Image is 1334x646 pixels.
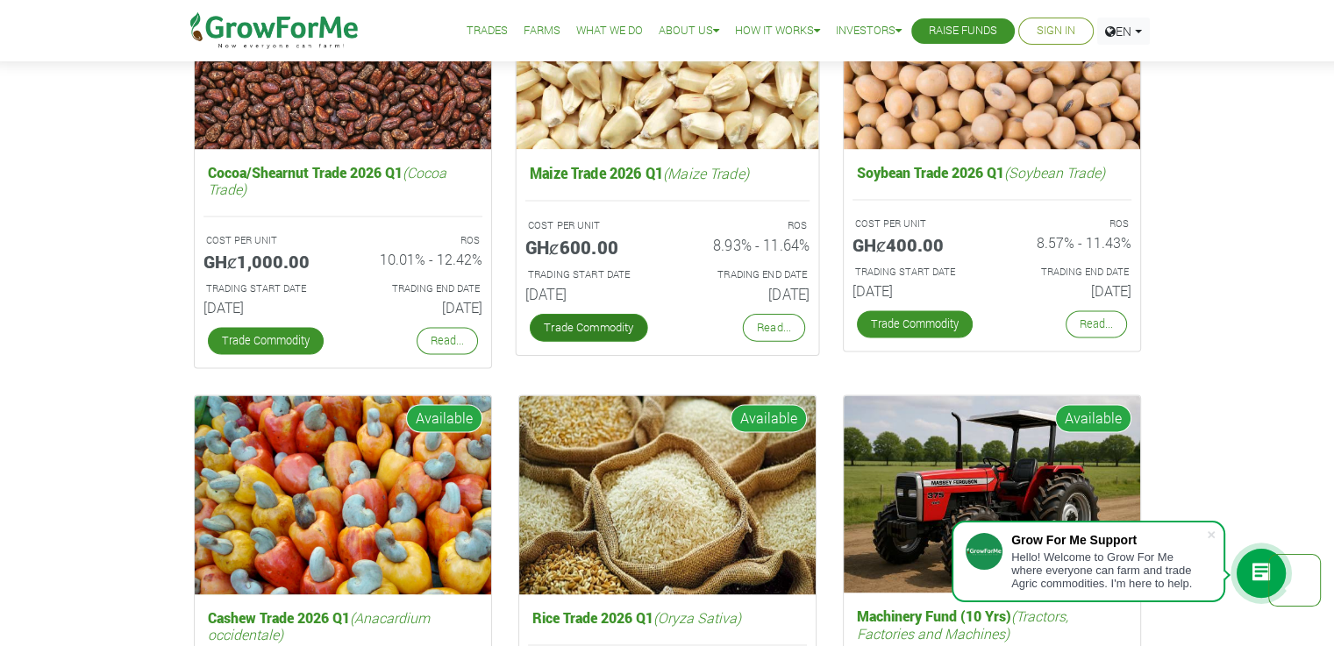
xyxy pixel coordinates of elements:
h5: Machinery Fund (10 Yrs) [852,603,1131,645]
img: growforme image [844,395,1140,593]
p: COST PER UNIT [855,217,976,231]
h5: Rice Trade 2026 Q1 [528,605,807,630]
i: (Maize Trade) [662,163,748,181]
a: Read... [742,314,804,342]
a: About Us [659,22,719,40]
span: Available [1055,404,1131,432]
h6: 10.01% - 12.42% [356,251,482,267]
h6: 8.93% - 11.64% [681,236,810,253]
i: (Anacardium occidentale) [208,608,430,643]
a: What We Do [576,22,643,40]
p: ROS [683,218,807,233]
i: (Tractors, Factories and Machines) [857,607,1068,642]
h5: Maize Trade 2026 Q1 [524,160,809,186]
p: COST PER UNIT [527,218,651,233]
a: Trade Commodity [529,314,647,342]
a: Farms [524,22,560,40]
p: Estimated Trading End Date [683,267,807,282]
h6: [DATE] [852,282,979,299]
a: Sign In [1037,22,1075,40]
h5: Soybean Trade 2026 Q1 [852,160,1131,185]
p: Estimated Trading Start Date [855,265,976,280]
h6: [DATE] [681,285,810,302]
a: EN [1097,18,1150,45]
h6: 8.57% - 11.43% [1005,234,1131,251]
h6: [DATE] [524,285,653,302]
p: Estimated Trading End Date [359,281,480,296]
p: ROS [359,233,480,248]
p: ROS [1008,217,1129,231]
a: Trade Commodity [857,310,973,337]
h5: Cocoa/Shearnut Trade 2026 Q1 [203,160,482,202]
div: Hello! Welcome to Grow For Me where everyone can farm and trade Agric commodities. I'm here to help. [1011,550,1206,590]
h6: [DATE] [203,299,330,316]
div: Grow For Me Support [1011,533,1206,547]
h5: GHȼ600.00 [524,236,653,257]
span: Available [406,404,482,432]
i: (Cocoa Trade) [208,163,446,198]
h5: GHȼ1,000.00 [203,251,330,272]
span: Available [731,404,807,432]
h6: [DATE] [1005,282,1131,299]
a: Trades [467,22,508,40]
a: How it Works [735,22,820,40]
i: (Soybean Trade) [1004,163,1105,181]
img: growforme image [519,395,816,594]
p: Estimated Trading End Date [1008,265,1129,280]
p: Estimated Trading Start Date [527,267,651,282]
h5: GHȼ400.00 [852,234,979,255]
h6: [DATE] [356,299,482,316]
a: Trade Commodity [208,327,324,354]
a: Raise Funds [929,22,997,40]
a: Read... [1066,310,1127,337]
a: Read... [417,327,478,354]
a: Investors [836,22,902,40]
img: growforme image [195,395,491,594]
p: Estimated Trading Start Date [206,281,327,296]
i: (Oryza Sativa) [653,608,741,627]
p: COST PER UNIT [206,233,327,248]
